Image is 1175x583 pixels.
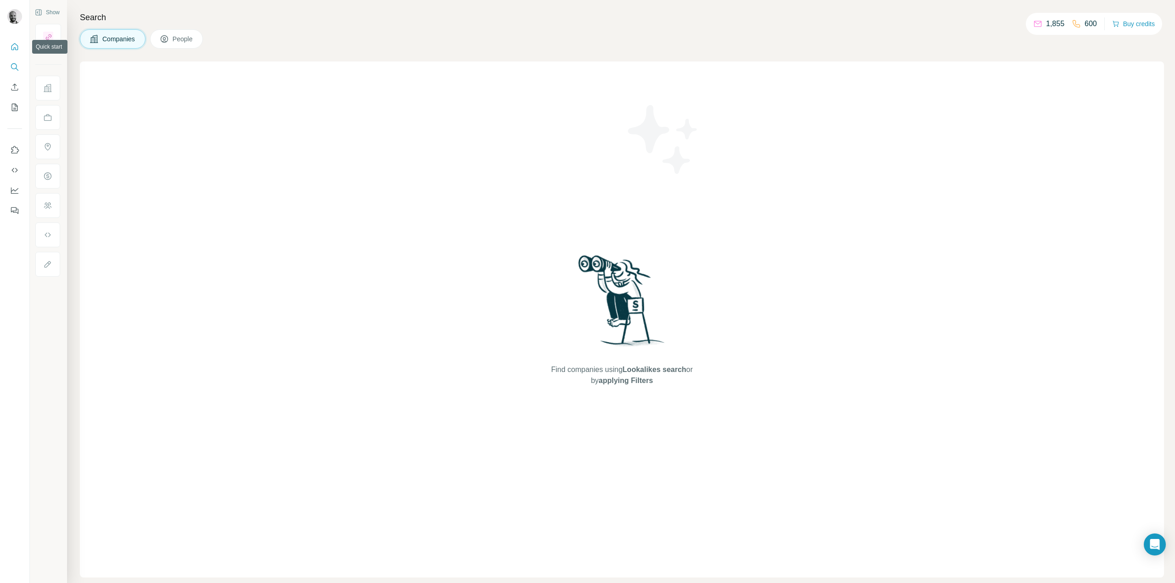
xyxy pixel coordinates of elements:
p: 600 [1085,18,1097,29]
button: Enrich CSV [7,79,22,95]
img: Surfe Illustration - Woman searching with binoculars [574,253,670,355]
span: Find companies using or by [548,364,695,386]
h4: Search [80,11,1164,24]
button: Show [28,6,66,19]
button: Search [7,59,22,75]
div: Open Intercom Messenger [1144,533,1166,555]
p: 1,855 [1046,18,1064,29]
span: People [173,34,194,44]
span: applying Filters [599,377,653,384]
button: Dashboard [7,182,22,199]
span: Lookalikes search [622,366,686,373]
img: Avatar [7,9,22,24]
img: Surfe Illustration - Stars [622,98,705,181]
button: My lists [7,99,22,116]
button: Feedback [7,202,22,219]
button: Buy credits [1112,17,1155,30]
button: Use Surfe API [7,162,22,178]
span: Companies [102,34,136,44]
button: Use Surfe on LinkedIn [7,142,22,158]
button: Quick start [7,39,22,55]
